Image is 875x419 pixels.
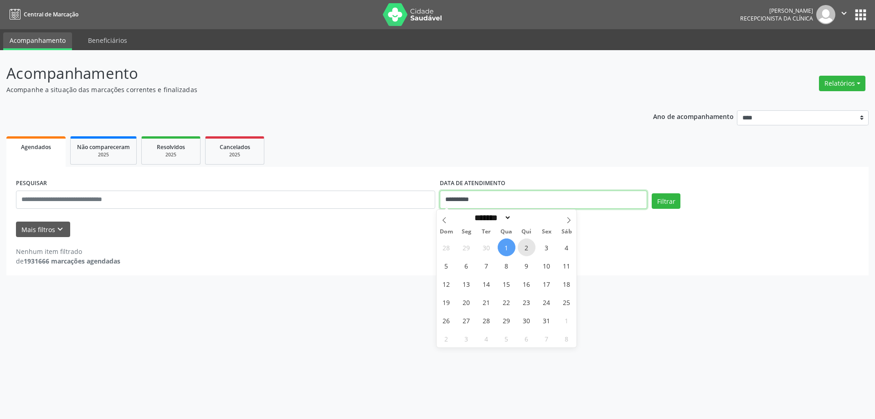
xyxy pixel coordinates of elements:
span: Outubro 15, 2025 [498,275,515,293]
p: Acompanhe a situação das marcações correntes e finalizadas [6,85,610,94]
span: Novembro 4, 2025 [478,330,495,347]
span: Outubro 16, 2025 [518,275,535,293]
span: Outubro 14, 2025 [478,275,495,293]
span: Qua [496,229,516,235]
a: Acompanhamento [3,32,72,50]
span: Outubro 30, 2025 [518,311,535,329]
span: Outubro 23, 2025 [518,293,535,311]
span: Outubro 1, 2025 [498,238,515,256]
span: Sex [536,229,556,235]
button: apps [853,7,869,23]
span: Outubro 10, 2025 [538,257,556,274]
button: Filtrar [652,193,680,209]
button: Mais filtroskeyboard_arrow_down [16,222,70,238]
span: Outubro 29, 2025 [498,311,515,329]
strong: 1931666 marcações agendadas [24,257,120,265]
span: Qui [516,229,536,235]
span: Outubro 17, 2025 [538,275,556,293]
span: Outubro 19, 2025 [437,293,455,311]
span: Outubro 27, 2025 [458,311,475,329]
div: Nenhum item filtrado [16,247,120,256]
span: Dom [437,229,457,235]
span: Outubro 24, 2025 [538,293,556,311]
button:  [835,5,853,24]
span: Novembro 7, 2025 [538,330,556,347]
span: Agendados [21,143,51,151]
span: Sáb [556,229,576,235]
i:  [839,8,849,18]
span: Outubro 5, 2025 [437,257,455,274]
span: Outubro 20, 2025 [458,293,475,311]
i: keyboard_arrow_down [55,224,65,234]
span: Outubro 26, 2025 [437,311,455,329]
div: 2025 [212,151,257,158]
span: Setembro 30, 2025 [478,238,495,256]
span: Outubro 3, 2025 [538,238,556,256]
div: 2025 [148,151,194,158]
button: Relatórios [819,76,865,91]
span: Recepcionista da clínica [740,15,813,22]
label: PESQUISAR [16,176,47,191]
span: Setembro 28, 2025 [437,238,455,256]
span: Novembro 8, 2025 [558,330,576,347]
label: DATA DE ATENDIMENTO [440,176,505,191]
span: Outubro 4, 2025 [558,238,576,256]
div: 2025 [77,151,130,158]
p: Acompanhamento [6,62,610,85]
span: Outubro 11, 2025 [558,257,576,274]
select: Month [472,213,512,222]
span: Outubro 2, 2025 [518,238,535,256]
span: Ter [476,229,496,235]
span: Novembro 1, 2025 [558,311,576,329]
span: Novembro 3, 2025 [458,330,475,347]
span: Não compareceram [77,143,130,151]
span: Novembro 6, 2025 [518,330,535,347]
span: Seg [456,229,476,235]
a: Central de Marcação [6,7,78,22]
span: Central de Marcação [24,10,78,18]
span: Outubro 7, 2025 [478,257,495,274]
input: Year [511,213,541,222]
span: Resolvidos [157,143,185,151]
span: Cancelados [220,143,250,151]
span: Outubro 28, 2025 [478,311,495,329]
div: [PERSON_NAME] [740,7,813,15]
span: Novembro 2, 2025 [437,330,455,347]
span: Outubro 22, 2025 [498,293,515,311]
span: Outubro 9, 2025 [518,257,535,274]
span: Setembro 29, 2025 [458,238,475,256]
div: de [16,256,120,266]
img: img [816,5,835,24]
span: Outubro 25, 2025 [558,293,576,311]
span: Outubro 18, 2025 [558,275,576,293]
span: Outubro 6, 2025 [458,257,475,274]
span: Outubro 13, 2025 [458,275,475,293]
span: Novembro 5, 2025 [498,330,515,347]
a: Beneficiários [82,32,134,48]
span: Outubro 12, 2025 [437,275,455,293]
p: Ano de acompanhamento [653,110,734,122]
span: Outubro 8, 2025 [498,257,515,274]
span: Outubro 31, 2025 [538,311,556,329]
span: Outubro 21, 2025 [478,293,495,311]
